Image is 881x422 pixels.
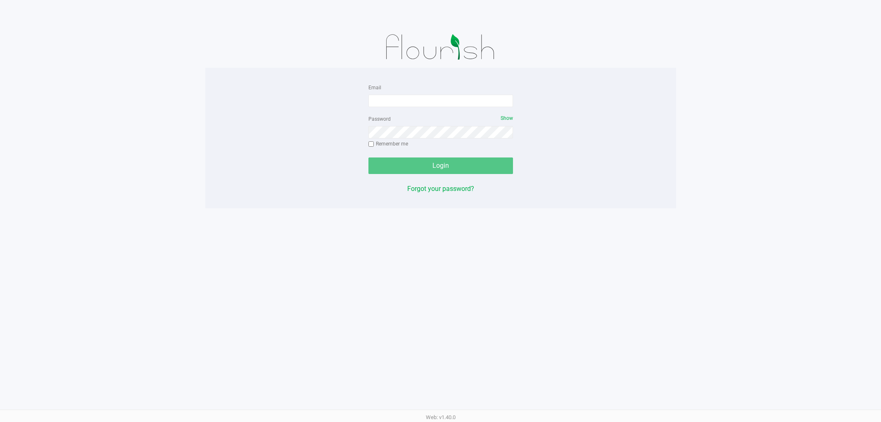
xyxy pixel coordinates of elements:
label: Password [368,115,391,123]
span: Web: v1.40.0 [426,414,456,420]
button: Forgot your password? [407,184,474,194]
input: Remember me [368,141,374,147]
label: Email [368,84,381,91]
span: Show [501,115,513,121]
label: Remember me [368,140,408,148]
